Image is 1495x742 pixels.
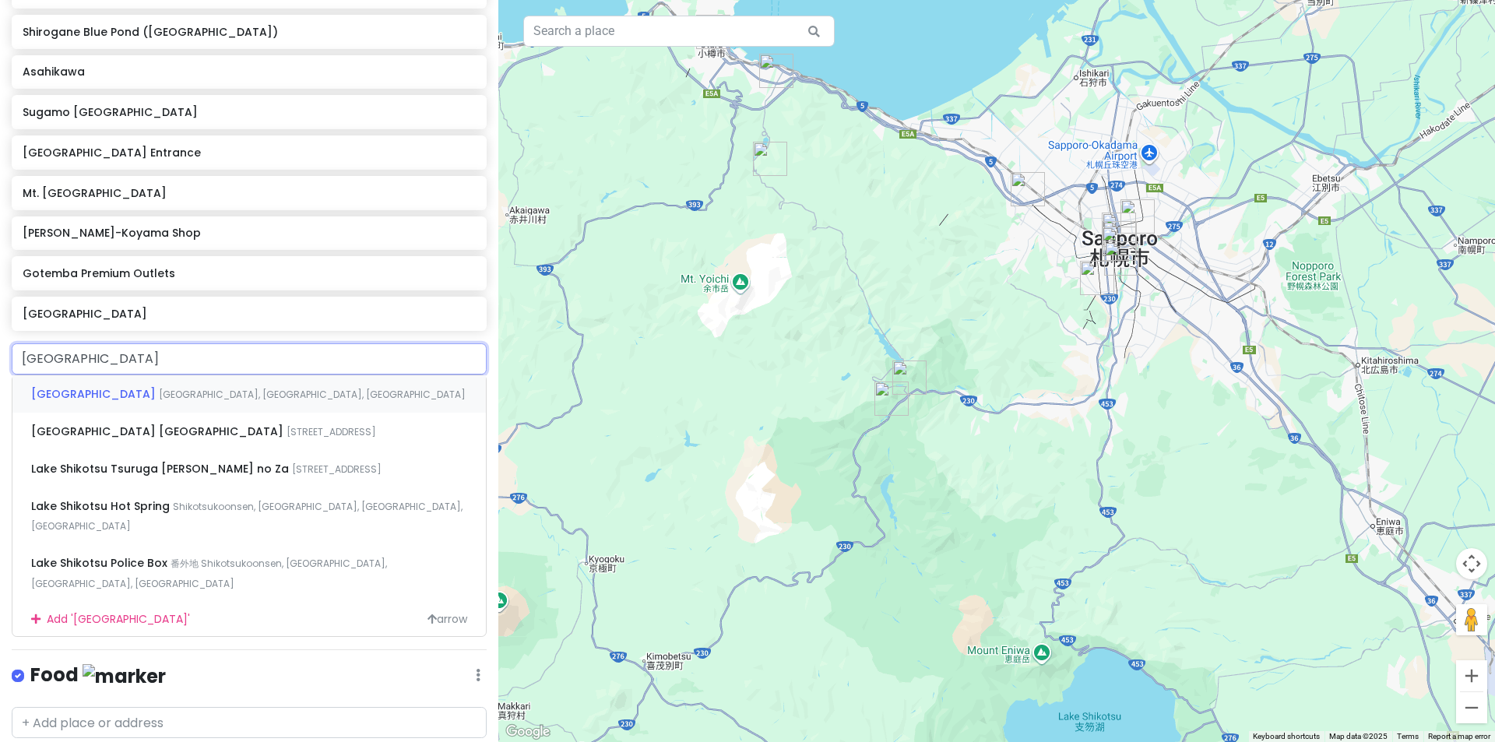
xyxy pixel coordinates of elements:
[1104,241,1138,276] div: Nakajima Park
[23,25,475,39] h6: Shirogane Blue Pond ([GEOGRAPHIC_DATA])
[12,602,486,637] div: Add ' [GEOGRAPHIC_DATA] '
[292,462,382,476] span: [STREET_ADDRESS]
[23,266,475,280] h6: Gotemba Premium Outlets
[523,16,835,47] input: Search a place
[159,388,466,401] span: [GEOGRAPHIC_DATA], [GEOGRAPHIC_DATA], [GEOGRAPHIC_DATA]
[1456,692,1487,723] button: Zoom out
[1456,604,1487,635] button: Drag Pegman onto the map to open Street View
[23,226,475,240] h6: [PERSON_NAME]-Koyama Shop
[31,555,171,571] span: Lake Shikotsu Police Box
[31,557,387,590] span: 番外地 Shikotsukoonsen, [GEOGRAPHIC_DATA], [GEOGRAPHIC_DATA], [GEOGRAPHIC_DATA]
[31,424,287,439] span: [GEOGRAPHIC_DATA] [GEOGRAPHIC_DATA]
[1456,660,1487,691] button: Zoom in
[31,500,463,533] span: Shikotsukoonsen, [GEOGRAPHIC_DATA], [GEOGRAPHIC_DATA], [GEOGRAPHIC_DATA]
[287,425,376,438] span: [STREET_ADDRESS]
[1329,732,1388,740] span: Map data ©2025
[31,386,159,402] span: [GEOGRAPHIC_DATA]
[23,186,475,200] h6: Mt. [GEOGRAPHIC_DATA]
[1253,731,1320,742] button: Keyboard shortcuts
[83,664,166,688] img: marker
[1080,261,1114,295] div: Mount Moiwa Ropeway Entrance
[892,360,927,395] div: Jozankei Yurakusoan
[1397,732,1419,740] a: Terms (opens in new tab)
[30,663,166,688] h4: Food
[1428,732,1490,740] a: Report a map error
[23,105,475,119] h6: Sugamo [GEOGRAPHIC_DATA]
[1011,172,1045,206] div: Shiroi Koibito Park
[23,146,475,160] h6: [GEOGRAPHIC_DATA] Entrance
[12,343,487,375] input: + Add place or address
[753,142,787,176] div: Mt. Tengu
[1102,213,1136,247] div: KOKO HOTEL Sapporo Ekimae
[31,461,292,476] span: Lake Shikotsu Tsuruga [PERSON_NAME] no Za
[12,707,487,738] input: + Add place or address
[1456,548,1487,579] button: Map camera controls
[759,54,793,88] div: Otaru Kourakuen
[23,307,475,321] h6: [GEOGRAPHIC_DATA]
[502,722,554,742] a: Open this area in Google Maps (opens a new window)
[1102,227,1136,261] div: Susukino Street
[1120,199,1155,234] div: Sapporo Beer Museum
[1103,221,1137,255] div: Tanukikoji Shopping Street
[502,722,554,742] img: Google
[23,65,475,79] h6: Asahikawa
[874,382,909,416] div: Jōzankei
[696,15,730,49] div: Otaru
[31,498,173,514] span: Lake Shikotsu Hot Spring
[427,610,467,628] span: arrow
